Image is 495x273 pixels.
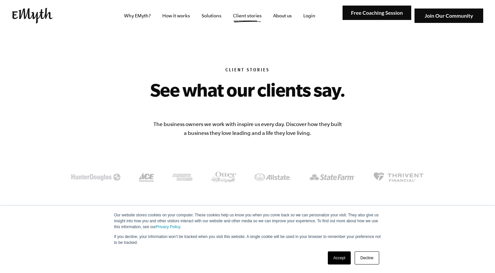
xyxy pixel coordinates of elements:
img: Free Coaching Session [343,6,411,20]
img: Join Our Community [415,9,483,23]
p: Our website stores cookies on your computer. These cookies help us know you when you come back so... [114,212,381,230]
a: Decline [355,251,379,264]
img: EMyth [12,8,53,24]
iframe: Chat Widget [462,242,495,273]
img: Client [255,173,291,181]
a: Privacy Policy [156,225,180,229]
p: If you decline, your information won’t be tracked when you visit this website. A single cookie wi... [114,234,381,246]
a: Accept [328,251,351,264]
h2: See what our clients say. [108,79,387,100]
img: Client [211,172,236,183]
img: Client [374,172,424,182]
img: Client [139,173,154,182]
img: Client [309,174,355,180]
img: Client [172,174,192,181]
p: The business owners we work with inspire us every day. Discover how they built a business they lo... [153,120,343,137]
img: Client [71,173,120,181]
h6: Client Stories [49,67,447,74]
